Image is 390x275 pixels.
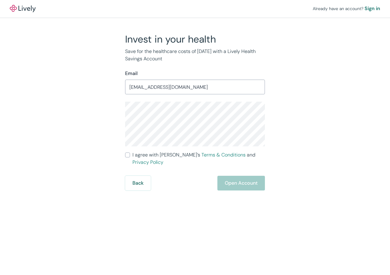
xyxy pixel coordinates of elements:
[10,5,36,12] img: Lively
[125,176,151,190] button: Back
[132,159,163,165] a: Privacy Policy
[201,152,246,158] a: Terms & Conditions
[125,70,138,77] label: Email
[125,48,265,62] p: Save for the healthcare costs of [DATE] with a Lively Health Savings Account
[313,5,380,12] div: Already have an account?
[132,151,265,166] span: I agree with [PERSON_NAME]’s and
[10,5,36,12] a: LivelyLively
[125,33,265,45] h2: Invest in your health
[365,5,380,12] a: Sign in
